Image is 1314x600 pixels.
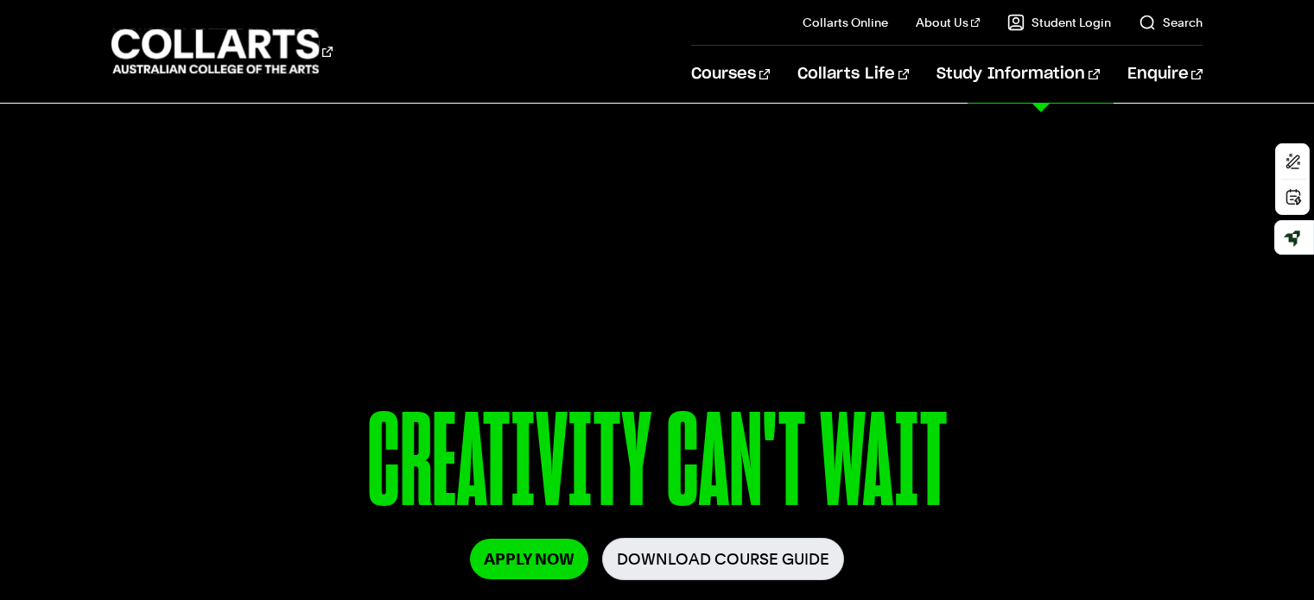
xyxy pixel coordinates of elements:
a: About Us [916,14,980,31]
a: Collarts Online [803,14,888,31]
a: Search [1139,14,1203,31]
a: Apply Now [470,539,588,579]
a: Study Information [936,46,1099,103]
p: CREATIVITY CAN'T WAIT [147,395,1167,538]
a: Courses [691,46,770,103]
a: Student Login [1007,14,1111,31]
div: Go to homepage [111,27,333,76]
a: Enquire [1127,46,1203,103]
a: Collarts Life [797,46,909,103]
a: Download Course Guide [602,538,844,580]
